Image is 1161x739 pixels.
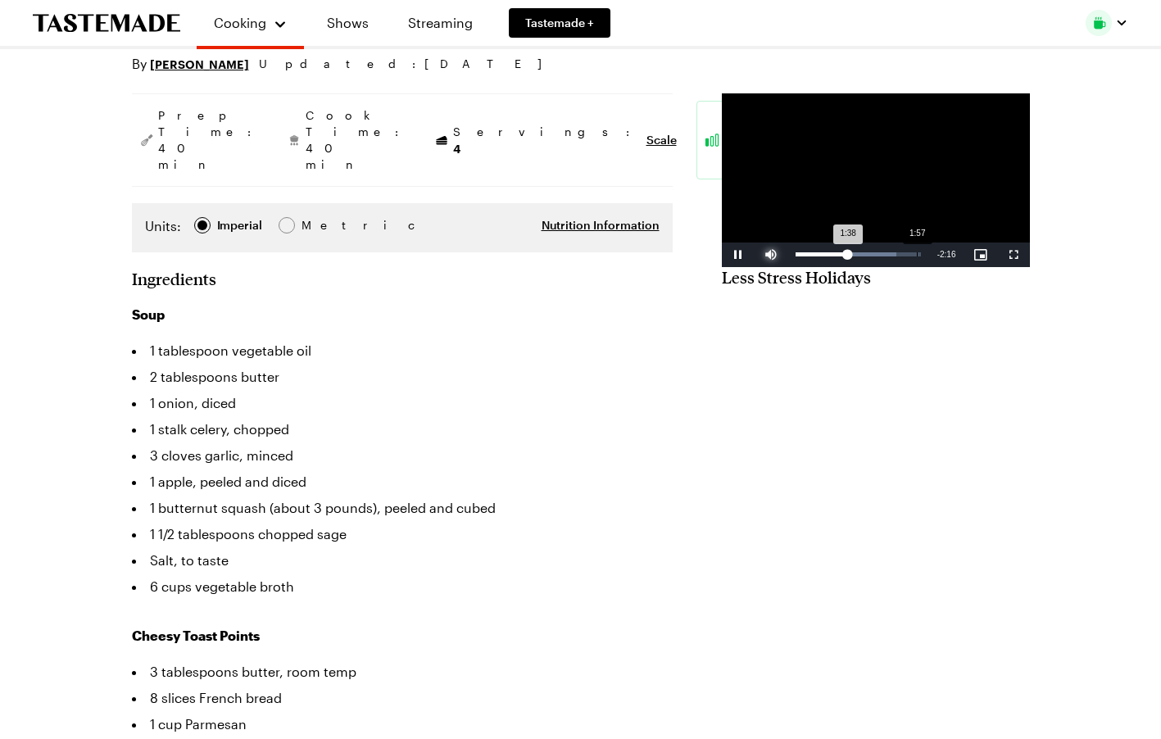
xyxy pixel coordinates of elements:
[542,217,660,233] button: Nutrition Information
[132,659,673,685] li: 3 tablespoons butter, room temp
[722,93,1030,267] video-js: Video Player
[33,14,180,33] a: To Tastemade Home Page
[150,55,249,73] a: [PERSON_NAME]
[145,216,181,236] label: Units:
[509,8,610,38] a: Tastemade +
[940,250,955,259] span: 2:16
[145,216,336,239] div: Imperial Metric
[214,15,266,30] span: Cooking
[132,521,673,547] li: 1 1/2 tablespoons chopped sage
[132,364,673,390] li: 2 tablespoons butter
[132,390,673,416] li: 1 onion, diced
[964,243,997,267] button: Picture-in-Picture
[132,269,216,288] h2: Ingredients
[755,243,787,267] button: Mute
[646,132,677,148] button: Scale
[132,711,673,737] li: 1 cup Parmesan
[722,243,755,267] button: Pause
[132,495,673,521] li: 1 butternut squash (about 3 pounds), peeled and cubed
[132,338,673,364] li: 1 tablespoon vegetable oil
[132,574,673,600] li: 6 cups vegetable broth
[997,243,1030,267] button: Fullscreen
[132,305,673,324] h3: Soup
[158,107,260,173] span: Prep Time: 40 min
[259,55,558,73] span: Updated : [DATE]
[132,469,673,495] li: 1 apple, peeled and diced
[132,685,673,711] li: 8 slices French bread
[796,252,921,256] div: Progress Bar
[132,547,673,574] li: Salt, to taste
[525,15,594,31] span: Tastemade +
[132,54,249,74] p: By
[937,250,940,259] span: -
[213,7,288,39] button: Cooking
[722,267,1030,287] h2: Less Stress Holidays
[453,124,638,157] span: Servings:
[132,416,673,442] li: 1 stalk celery, chopped
[1086,10,1128,36] button: Profile picture
[1086,10,1112,36] img: Profile picture
[132,626,673,646] h3: Cheesy Toast Points
[306,107,407,173] span: Cook Time: 40 min
[302,216,336,234] div: Metric
[217,216,264,234] span: Imperial
[302,216,338,234] span: Metric
[132,442,673,469] li: 3 cloves garlic, minced
[217,216,262,234] div: Imperial
[453,140,460,156] span: 4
